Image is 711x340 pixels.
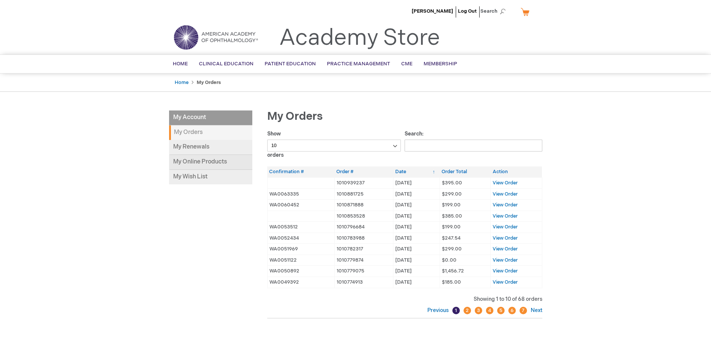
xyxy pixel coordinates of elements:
[334,277,393,288] td: 1010774913
[393,188,440,200] td: [DATE]
[197,79,221,85] strong: My Orders
[175,79,188,85] a: Home
[267,296,542,303] div: Showing 1 to 10 of 68 orders
[458,8,477,14] a: Log Out
[529,307,542,314] a: Next
[486,307,493,314] a: 4
[267,233,334,244] td: WA0052434
[334,210,393,222] td: 1010853528
[267,166,334,177] th: Confirmation #: activate to sort column ascending
[267,222,334,233] td: WA0053512
[267,200,334,211] td: WA0060452
[520,307,527,314] a: 7
[267,277,334,288] td: WA0049392
[334,200,393,211] td: 1010871888
[405,131,542,149] label: Search:
[440,166,491,177] th: Order Total: activate to sort column ascending
[334,255,393,266] td: 1010779874
[493,257,518,263] a: View Order
[334,222,393,233] td: 1010796684
[334,166,393,177] th: Order #: activate to sort column ascending
[169,155,252,170] a: My Online Products
[493,268,518,274] a: View Order
[452,307,460,314] a: 1
[267,266,334,277] td: WA0050892
[334,266,393,277] td: 1010779075
[442,246,462,252] span: $299.00
[393,233,440,244] td: [DATE]
[493,191,518,197] a: View Order
[267,255,334,266] td: WA0051122
[393,166,440,177] th: Date: activate to sort column ascending
[393,222,440,233] td: [DATE]
[508,307,516,314] a: 6
[334,244,393,255] td: 1010782317
[393,200,440,211] td: [DATE]
[405,140,542,152] input: Search:
[334,177,393,188] td: 1010939237
[169,170,252,184] a: My Wish List
[334,188,393,200] td: 1010881725
[334,233,393,244] td: 1010783988
[412,8,453,14] a: [PERSON_NAME]
[427,307,450,314] a: Previous
[267,140,401,152] select: Showorders
[442,202,461,208] span: $199.00
[442,257,456,263] span: $0.00
[393,277,440,288] td: [DATE]
[169,140,252,155] a: My Renewals
[267,110,323,123] span: My Orders
[480,4,509,19] span: Search
[491,166,542,177] th: Action: activate to sort column ascending
[493,213,518,219] a: View Order
[493,279,518,285] a: View Order
[265,61,316,67] span: Patient Education
[267,244,334,255] td: WA0051969
[173,61,188,67] span: Home
[442,268,464,274] span: $1,456.72
[393,266,440,277] td: [DATE]
[493,235,518,241] a: View Order
[267,131,401,158] label: Show orders
[424,61,457,67] span: Membership
[497,307,505,314] a: 5
[493,180,518,186] a: View Order
[267,188,334,200] td: WA0063335
[442,213,462,219] span: $385.00
[442,279,461,285] span: $185.00
[327,61,390,67] span: Practice Management
[279,25,440,52] a: Academy Store
[393,210,440,222] td: [DATE]
[199,61,253,67] span: Clinical Education
[493,202,518,208] a: View Order
[393,255,440,266] td: [DATE]
[393,244,440,255] td: [DATE]
[442,235,461,241] span: $247.54
[442,180,462,186] span: $395.00
[442,224,461,230] span: $199.00
[493,246,518,252] a: View Order
[169,125,252,140] strong: My Orders
[464,307,471,314] a: 2
[401,61,412,67] span: CME
[442,191,462,197] span: $299.00
[493,224,518,230] a: View Order
[475,307,482,314] a: 3
[393,177,440,188] td: [DATE]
